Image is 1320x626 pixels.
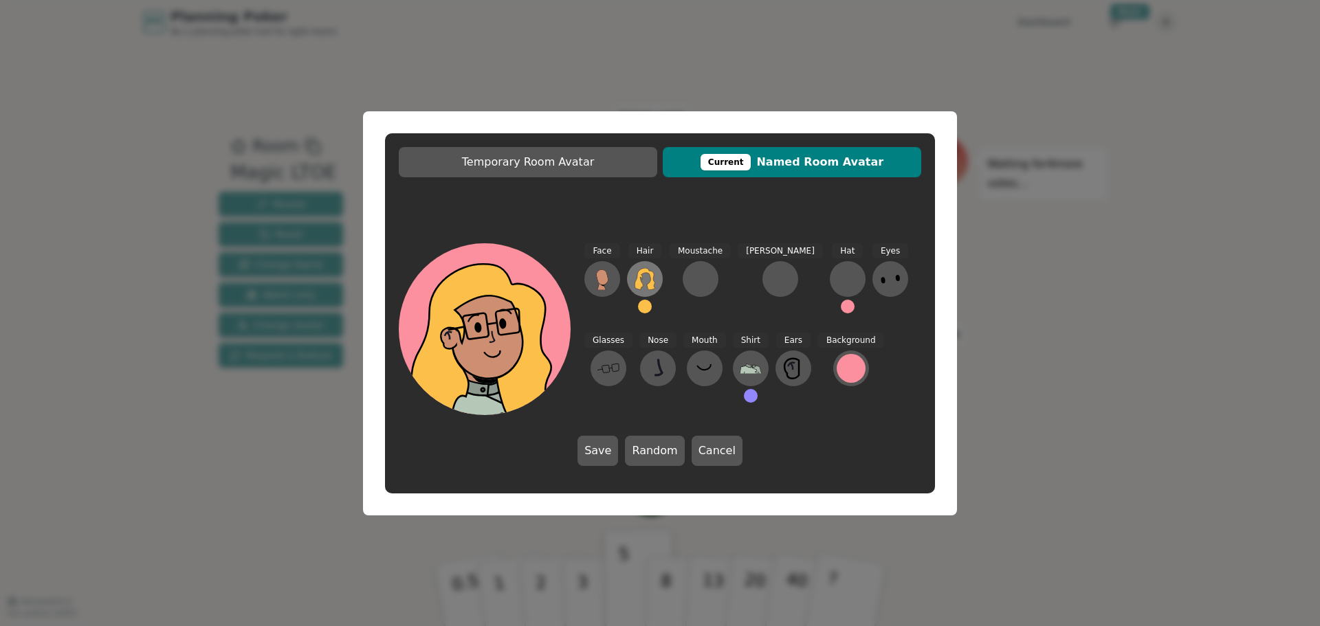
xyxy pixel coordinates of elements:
[872,243,908,259] span: Eyes
[733,333,769,348] span: Shirt
[818,333,884,348] span: Background
[639,333,676,348] span: Nose
[670,154,914,170] span: Named Room Avatar
[584,243,619,259] span: Face
[625,436,684,466] button: Random
[670,243,731,259] span: Moustache
[628,243,662,259] span: Hair
[406,154,650,170] span: Temporary Room Avatar
[399,147,657,177] button: Temporary Room Avatar
[692,436,742,466] button: Cancel
[776,333,811,348] span: Ears
[663,147,921,177] button: CurrentNamed Room Avatar
[738,243,823,259] span: [PERSON_NAME]
[584,333,632,348] span: Glasses
[577,436,618,466] button: Save
[701,154,751,170] div: This avatar will be displayed in dedicated rooms
[683,333,726,348] span: Mouth
[832,243,863,259] span: Hat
